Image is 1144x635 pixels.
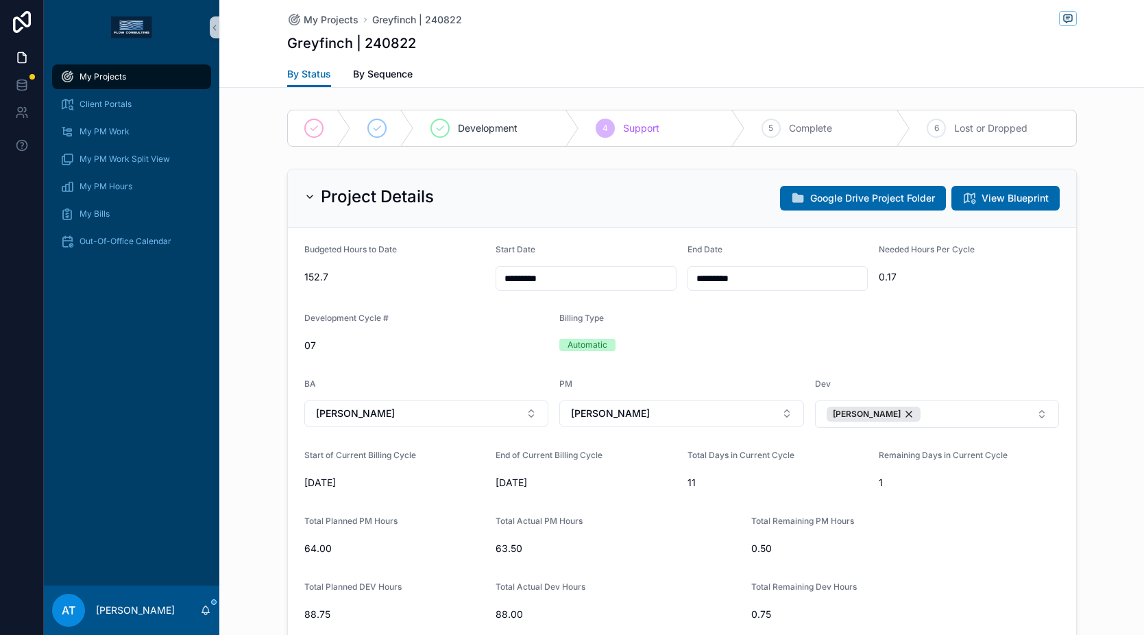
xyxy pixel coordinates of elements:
[287,13,358,27] a: My Projects
[372,13,462,27] a: Greyfinch | 240822
[559,400,804,427] button: Select Button
[496,476,677,490] span: [DATE]
[80,126,130,137] span: My PM Work
[789,121,832,135] span: Complete
[304,379,316,389] span: BA
[44,55,219,272] div: scrollable content
[321,186,434,208] h2: Project Details
[879,270,1060,284] span: 0.17
[780,186,946,211] button: Google Drive Project Folder
[353,62,413,89] a: By Sequence
[751,542,996,555] span: 0.50
[304,542,485,555] span: 64.00
[751,608,932,621] span: 0.75
[810,191,935,205] span: Google Drive Project Folder
[496,450,603,460] span: End of Current Billing Cycle
[496,542,740,555] span: 63.50
[951,186,1060,211] button: View Blueprint
[687,476,868,490] span: 11
[751,582,857,592] span: Total Remaining Dev Hours
[954,121,1027,135] span: Lost or Dropped
[287,67,331,81] span: By Status
[496,582,585,592] span: Total Actual Dev Hours
[496,244,535,254] span: Start Date
[52,202,211,226] a: My Bills
[52,147,211,171] a: My PM Work Split View
[879,476,1060,490] span: 1
[815,400,1060,428] button: Select Button
[603,123,608,134] span: 4
[80,208,110,219] span: My Bills
[827,407,921,422] button: Unselect 4
[751,516,854,526] span: Total Remaining PM Hours
[316,407,395,420] span: [PERSON_NAME]
[623,121,659,135] span: Support
[304,339,549,352] span: 07
[815,379,831,389] span: Dev
[304,608,485,621] span: 88.75
[458,121,518,135] span: Development
[52,174,211,199] a: My PM Hours
[80,71,126,82] span: My Projects
[879,244,975,254] span: Needed Hours Per Cycle
[496,608,740,621] span: 88.00
[304,476,485,490] span: [DATE]
[353,67,413,81] span: By Sequence
[559,313,604,323] span: Billing Type
[80,154,170,165] span: My PM Work Split View
[687,244,722,254] span: End Date
[833,409,901,420] span: [PERSON_NAME]
[304,400,549,427] button: Select Button
[879,450,1008,460] span: Remaining Days in Current Cycle
[80,181,132,192] span: My PM Hours
[80,99,132,110] span: Client Portals
[982,191,1049,205] span: View Blueprint
[80,236,171,247] span: Out-Of-Office Calendar
[304,516,398,526] span: Total Planned PM Hours
[559,379,572,389] span: PM
[52,64,211,89] a: My Projects
[52,119,211,144] a: My PM Work
[304,450,416,460] span: Start of Current Billing Cycle
[52,229,211,254] a: Out-Of-Office Calendar
[687,450,794,460] span: Total Days in Current Cycle
[304,270,485,284] span: 152.7
[768,123,773,134] span: 5
[62,602,75,619] span: AT
[287,62,331,88] a: By Status
[52,92,211,117] a: Client Portals
[287,34,416,53] h1: Greyfinch | 240822
[568,339,607,351] div: Automatic
[934,123,939,134] span: 6
[111,16,152,38] img: App logo
[304,582,402,592] span: Total Planned DEV Hours
[304,244,397,254] span: Budgeted Hours to Date
[304,13,358,27] span: My Projects
[571,407,650,420] span: [PERSON_NAME]
[496,516,583,526] span: Total Actual PM Hours
[96,603,175,617] p: [PERSON_NAME]
[304,313,389,323] span: Development Cycle #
